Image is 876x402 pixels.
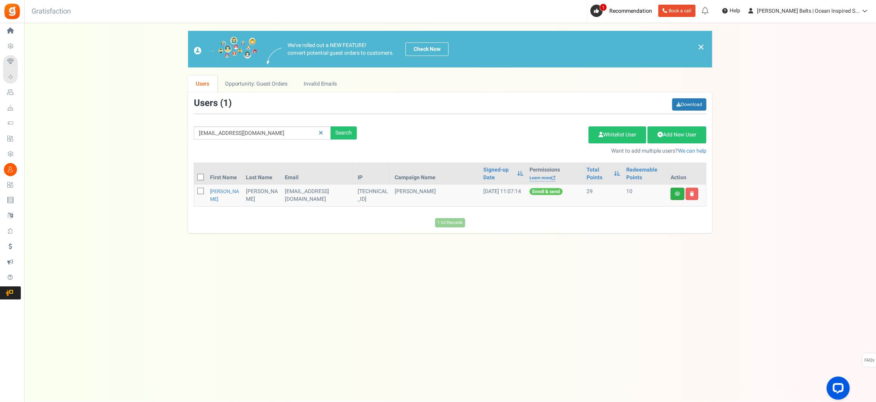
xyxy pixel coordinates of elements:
[583,185,623,206] td: 29
[392,163,480,185] th: Campaign Name
[590,5,655,17] a: 1 Recommendation
[609,7,652,15] span: Recommendation
[223,96,229,110] span: 1
[719,5,743,17] a: Help
[626,166,664,182] a: Redeemable Points
[355,185,392,206] td: [TECHNICAL_ID]
[194,37,257,62] img: images
[405,42,449,56] a: Check Now
[623,185,668,206] td: 10
[355,163,392,185] th: IP
[672,98,706,111] a: Download
[675,192,680,196] i: View details
[207,163,243,185] th: First Name
[480,185,526,206] td: [DATE] 11:07:14
[728,7,740,15] span: Help
[296,75,345,93] a: Invalid Emails
[210,188,239,203] a: [PERSON_NAME]
[647,126,706,143] a: Add New User
[331,126,357,140] div: Search
[530,175,555,182] a: Learn more
[587,166,610,182] a: Total Points
[194,98,232,108] h3: Users ( )
[217,75,296,93] a: Opportunity: Guest Orders
[288,42,394,57] p: We've rolled out a NEW FEATURE! convert potential guest orders to customers.
[315,126,327,140] a: Reset
[188,75,217,93] a: Users
[658,5,696,17] a: Book a call
[668,163,706,185] th: Action
[3,3,21,20] img: Gratisfaction
[526,163,583,185] th: Permissions
[600,3,607,11] span: 1
[588,126,646,143] a: Whitelist User
[698,42,704,52] a: ×
[282,185,355,206] td: General
[530,188,563,195] span: Enroll & send
[368,147,706,155] p: Want to add multiple users?
[267,48,282,64] img: images
[243,163,282,185] th: Last Name
[282,163,355,185] th: Email
[194,126,331,140] input: Search by email or name
[864,353,874,368] span: FAQs
[690,192,694,196] i: Delete user
[243,185,282,206] td: [PERSON_NAME]
[678,147,706,155] a: We can help
[23,4,79,19] h3: Gratisfaction
[483,166,513,182] a: Signed-up Date
[757,7,860,15] span: [PERSON_NAME] Belts | Ocean Inspired S...
[392,185,480,206] td: [PERSON_NAME]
